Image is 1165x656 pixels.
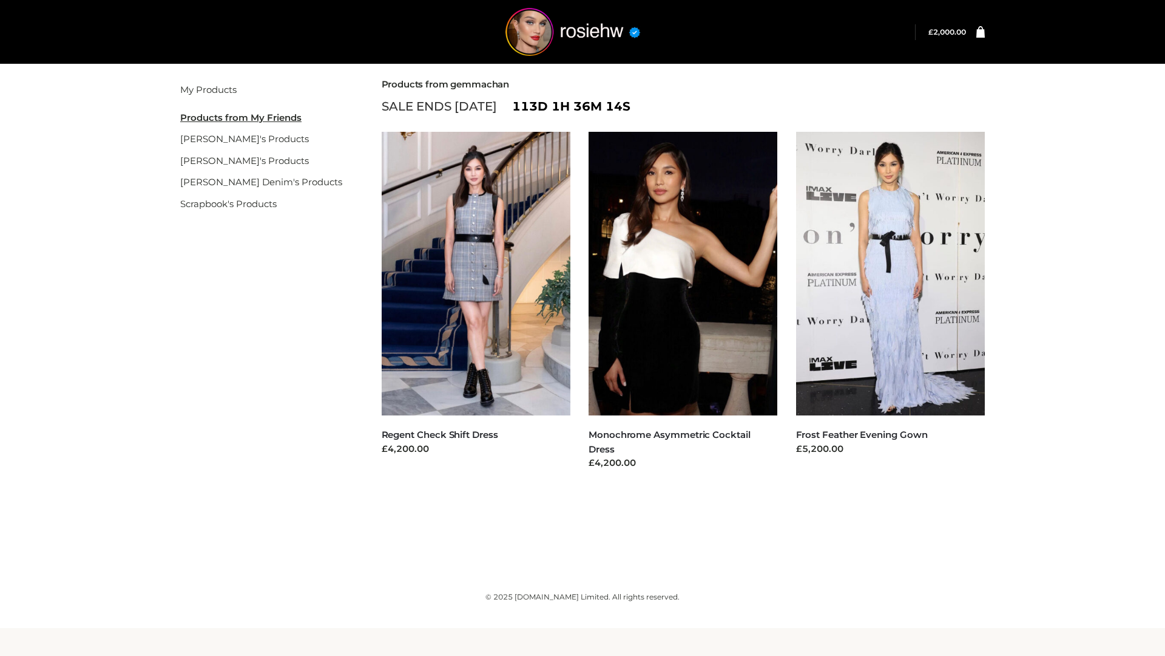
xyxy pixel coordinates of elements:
[180,84,237,95] a: My Products
[928,27,966,36] a: £2,000.00
[382,96,985,117] div: SALE ENDS [DATE]
[382,429,498,440] a: Regent Check Shift Dress
[382,442,571,456] div: £4,200.00
[180,155,309,166] a: [PERSON_NAME]'s Products
[796,429,928,440] a: Frost Feather Evening Gown
[796,442,985,456] div: £5,200.00
[180,112,302,123] u: Products from My Friends
[928,27,933,36] span: £
[589,429,751,454] a: Monochrome Asymmetric Cocktail Dress
[512,96,630,117] span: 113d 1h 36m 14s
[180,198,277,210] a: Scrapbook's Products
[928,27,966,36] bdi: 2,000.00
[180,133,309,145] a: [PERSON_NAME]'s Products
[589,456,778,470] div: £4,200.00
[180,591,985,603] div: © 2025 [DOMAIN_NAME] Limited. All rights reserved.
[482,8,664,56] img: rosiehw
[180,176,342,188] a: [PERSON_NAME] Denim's Products
[382,79,985,90] h2: Products from gemmachan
